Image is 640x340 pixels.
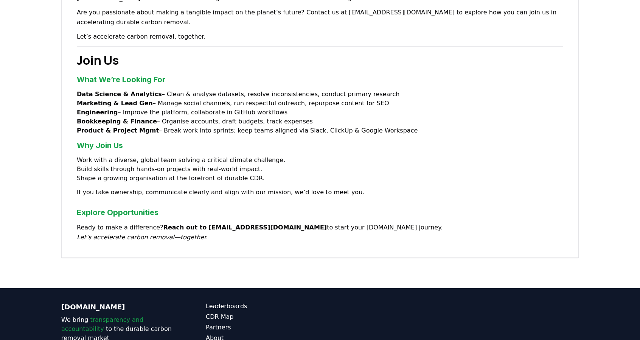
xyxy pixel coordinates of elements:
[61,302,176,312] p: [DOMAIN_NAME]
[77,51,563,69] h2: Join Us
[77,90,162,98] strong: Data Science & Analytics
[206,312,320,321] a: CDR Map
[77,109,118,116] strong: Engineering
[77,207,563,218] h3: Explore Opportunities
[77,187,563,197] p: If you take ownership, communicate clearly and align with our mission, we’d love to meet you.
[77,127,159,134] strong: Product & Project Mgmt
[77,174,563,183] li: Shape a growing organisation at the forefront of durable CDR.
[77,234,208,241] em: Let’s accelerate carbon removal—together.
[77,165,563,174] li: Build skills through hands‑on projects with real‑world impact.
[77,223,563,242] p: Ready to make a difference? to start your [DOMAIN_NAME] journey.
[77,117,563,126] li: – Organise accounts, draft budgets, track expenses
[77,156,563,165] li: Work with a diverse, global team solving a critical climate challenge.
[77,74,563,85] h3: What We’re Looking For
[77,32,563,42] p: Let’s accelerate carbon removal, together.
[206,302,320,311] a: Leaderboards
[77,118,157,125] strong: Bookkeeping & Finance
[61,316,143,332] span: transparency and accountability
[77,90,563,99] li: – Clean & analyse datasets, resolve inconsistencies, conduct primary research
[77,8,563,27] p: Are you passionate about making a tangible impact on the planet’s future? Contact us at [EMAIL_AD...
[77,140,563,151] h3: Why Join Us
[77,99,563,108] li: – Manage social channels, run respectful outreach, repurpose content for SEO
[77,126,563,135] li: – Break work into sprints; keep teams aligned via Slack, ClickUp & Google Workspace
[163,224,327,231] strong: Reach out to [EMAIL_ADDRESS][DOMAIN_NAME]
[77,108,563,117] li: – Improve the platform, collaborate in GitHub workflows
[206,323,320,332] a: Partners
[77,100,153,107] strong: Marketing & Lead Gen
